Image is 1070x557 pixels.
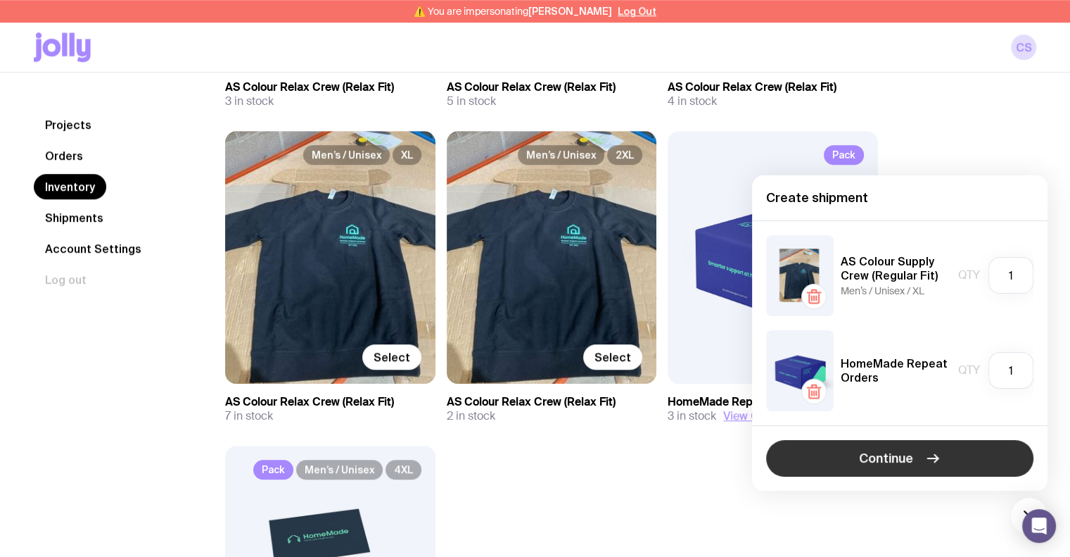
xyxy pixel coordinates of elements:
span: 7 in stock [225,409,273,423]
button: Continue [766,440,1033,477]
span: Men’s / Unisex [296,460,383,480]
h3: AS Colour Relax Crew (Relax Fit) [447,395,657,409]
span: Men’s / Unisex [303,145,390,165]
button: Log out [34,267,98,292]
button: Log Out [618,6,656,17]
a: Account Settings [34,236,153,261]
span: Pack [253,460,293,480]
span: [PERSON_NAME] [528,6,612,17]
span: XL [393,145,421,165]
button: View Contents [723,409,797,423]
h5: AS Colour Supply Crew (Regular Fit) [841,254,951,282]
span: Pack [824,145,864,165]
a: Shipments [34,205,115,230]
div: Open Intercom Messenger [1022,509,1056,543]
h3: AS Colour Relax Crew (Relax Fit) [225,395,435,409]
span: 2XL [607,145,642,165]
span: 2 in stock [447,409,495,423]
span: Continue [859,450,913,467]
h3: AS Colour Relax Crew (Relax Fit) [447,80,657,94]
h3: AS Colour Relax Crew (Relax Fit) [225,80,435,94]
span: Qty [958,363,980,377]
span: Men’s / Unisex / XL [841,285,924,296]
h3: HomeMade Repeat Orders [668,395,878,409]
h4: Create shipment [766,189,1033,206]
span: 4XL [386,460,421,480]
h3: AS Colour Relax Crew (Relax Fit) [668,80,878,94]
span: ⚠️ You are impersonating [414,6,612,17]
span: 4 in stock [668,94,717,108]
a: Inventory [34,174,106,199]
a: Projects [34,112,103,137]
h5: HomeMade Repeat Orders [841,356,951,384]
span: 3 in stock [668,409,716,423]
span: Men’s / Unisex [518,145,604,165]
span: Select [594,350,631,364]
span: Select [374,350,410,364]
a: Orders [34,143,94,168]
span: 5 in stock [447,94,496,108]
span: Qty [958,268,980,282]
a: CS [1011,35,1036,60]
span: 3 in stock [225,94,274,108]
